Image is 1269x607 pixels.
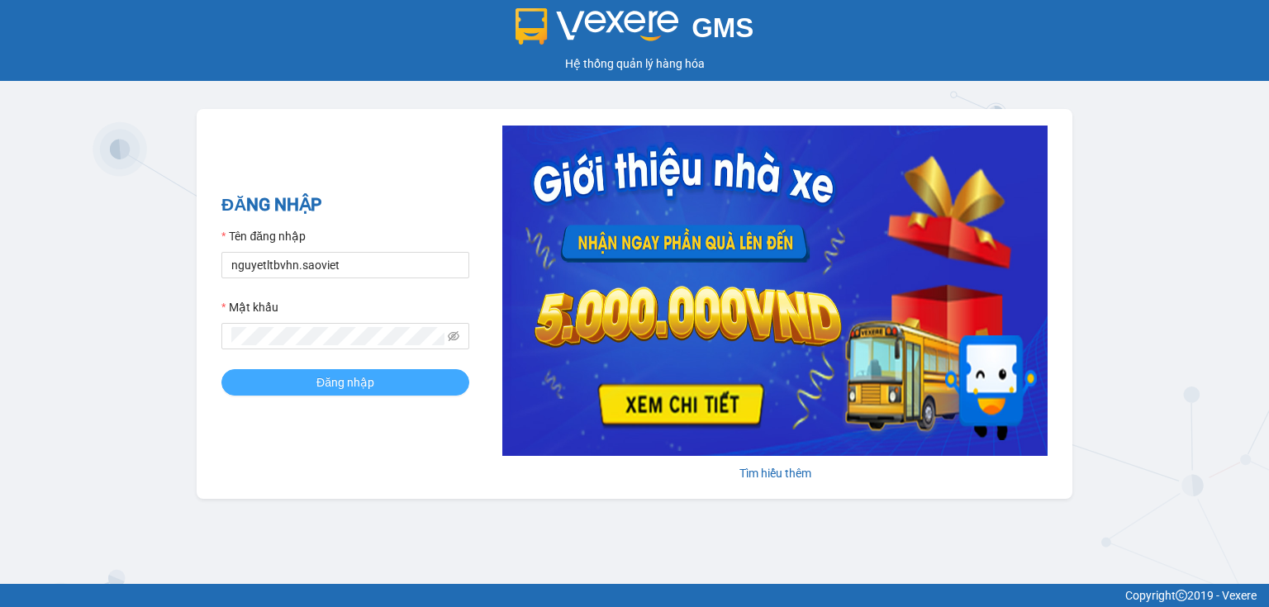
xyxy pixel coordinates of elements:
h2: ĐĂNG NHẬP [221,192,469,219]
input: Tên đăng nhập [221,252,469,278]
span: Đăng nhập [316,373,374,391]
span: eye-invisible [448,330,459,342]
label: Tên đăng nhập [221,227,306,245]
a: GMS [516,25,754,38]
img: logo 2 [516,8,679,45]
div: Hệ thống quản lý hàng hóa [4,55,1265,73]
button: Đăng nhập [221,369,469,396]
input: Mật khẩu [231,327,444,345]
span: copyright [1176,590,1187,601]
div: Copyright 2019 - Vexere [12,586,1257,605]
span: GMS [692,12,753,43]
img: banner-0 [502,126,1048,456]
label: Mật khẩu [221,298,278,316]
div: Tìm hiểu thêm [502,464,1048,482]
